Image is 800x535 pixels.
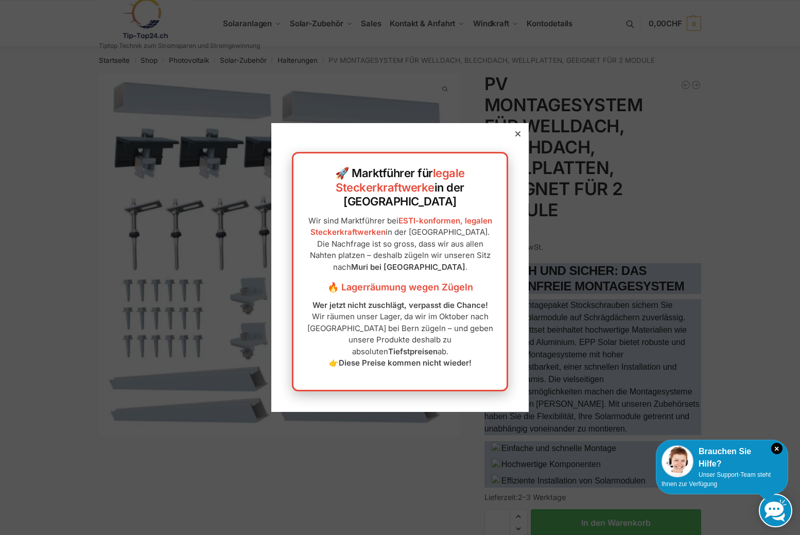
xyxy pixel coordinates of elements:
[304,300,496,369] p: Wir räumen unser Lager, da wir im Oktober nach [GEOGRAPHIC_DATA] bei Bern zügeln – und geben unse...
[304,215,496,273] p: Wir sind Marktführer bei in der [GEOGRAPHIC_DATA]. Die Nachfrage ist so gross, dass wir aus allen...
[351,262,465,272] strong: Muri bei [GEOGRAPHIC_DATA]
[771,443,782,454] i: Schließen
[310,216,492,237] a: ESTI-konformen, legalen Steckerkraftwerken
[388,347,438,356] strong: Tiefstpreisen
[312,300,488,310] strong: Wer jetzt nicht zuschlägt, verpasst die Chance!
[336,166,465,194] a: legale Steckerkraftwerke
[339,358,472,368] strong: Diese Preise kommen nicht wieder!
[662,471,771,488] span: Unser Support-Team steht Ihnen zur Verfügung
[304,166,496,209] h2: 🚀 Marktführer für in der [GEOGRAPHIC_DATA]
[662,445,693,477] img: Customer service
[662,445,782,470] div: Brauchen Sie Hilfe?
[304,281,496,294] h3: 🔥 Lagerräumung wegen Zügeln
